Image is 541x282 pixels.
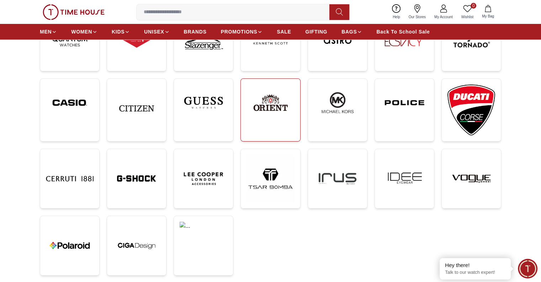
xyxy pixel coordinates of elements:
span: SALE [277,28,291,35]
span: GIFTING [305,28,327,35]
img: ... [46,222,94,270]
a: GIFTING [305,25,327,38]
a: 0Wishlist [457,3,478,21]
img: ... [46,17,94,65]
span: BRANDS [184,28,207,35]
button: My Bag [478,4,498,20]
span: My Bag [479,14,497,19]
img: ... [447,17,495,65]
a: Our Stores [404,3,430,21]
img: ... [447,84,495,135]
a: MEN [40,25,57,38]
a: Help [388,3,404,21]
span: WOMEN [71,28,92,35]
span: KIDS [112,28,124,35]
div: Chat Widget [518,259,537,278]
img: ... [113,222,160,270]
span: MEN [40,28,52,35]
span: PROMOTIONS [221,28,258,35]
a: PROMOTIONS [221,25,263,38]
img: ... [447,155,495,202]
img: ... [180,222,227,246]
img: ... [46,84,94,121]
img: ... [246,155,294,202]
img: ... [180,155,227,202]
span: Help [390,14,403,20]
span: Our Stores [406,14,429,20]
a: KIDS [112,25,130,38]
img: ... [381,155,428,202]
img: ... [46,155,94,202]
span: Back To School Sale [376,28,430,35]
a: Back To School Sale [376,25,430,38]
img: ... [381,17,428,65]
span: Wishlist [458,14,476,20]
img: ... [246,84,294,121]
a: SALE [277,25,291,38]
img: ... [113,84,160,132]
img: ... [180,17,227,65]
img: ... [180,84,227,121]
a: UNISEX [144,25,169,38]
div: Hey there! [445,262,505,269]
span: BAGS [341,28,357,35]
a: WOMEN [71,25,97,38]
img: ... [43,4,105,20]
span: UNISEX [144,28,164,35]
p: Talk to our watch expert! [445,270,505,276]
img: ... [314,155,361,202]
img: ... [113,155,160,202]
span: My Account [431,14,456,20]
a: BRANDS [184,25,207,38]
img: ... [381,84,428,121]
img: ... [314,84,361,121]
a: BAGS [341,25,362,38]
span: 0 [471,3,476,9]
